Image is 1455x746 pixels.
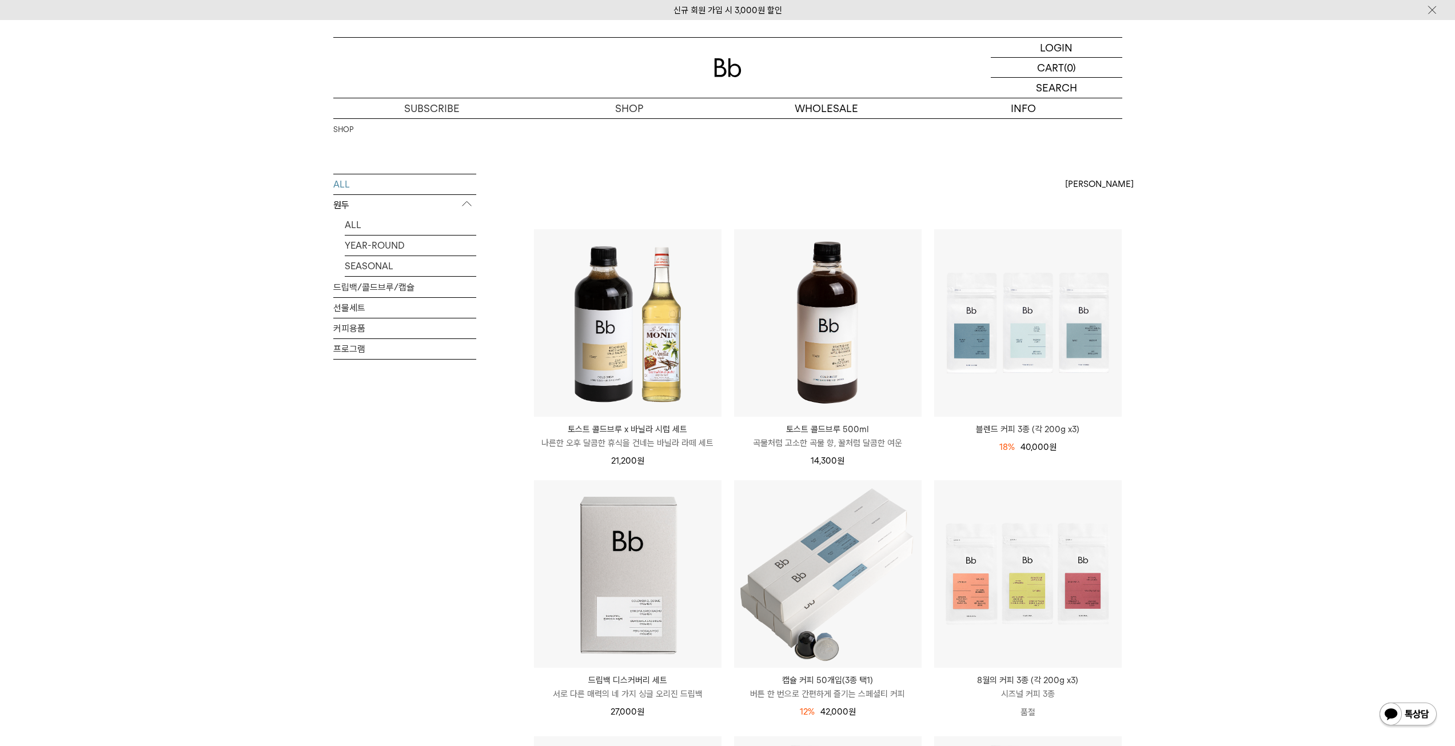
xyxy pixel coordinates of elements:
a: ALL [345,215,476,235]
a: CART (0) [991,58,1122,78]
p: 곡물처럼 고소한 곡물 향, 꿀처럼 달콤한 여운 [734,436,922,450]
span: 14,300 [811,456,844,466]
a: ALL [333,174,476,194]
a: 토스트 콜드브루 500ml 곡물처럼 고소한 곡물 향, 꿀처럼 달콤한 여운 [734,422,922,450]
span: 27,000 [611,707,644,717]
p: 버튼 한 번으로 간편하게 즐기는 스페셜티 커피 [734,687,922,701]
p: 토스트 콜드브루 500ml [734,422,922,436]
a: SUBSCRIBE [333,98,531,118]
a: 드립백/콜드브루/캡슐 [333,277,476,297]
span: 원 [837,456,844,466]
img: 로고 [714,58,742,77]
a: SHOP [531,98,728,118]
p: 드립백 디스커버리 세트 [534,673,721,687]
p: INFO [925,98,1122,118]
a: SHOP [333,124,353,135]
p: 서로 다른 매력의 네 가지 싱글 오리진 드립백 [534,687,721,701]
span: 원 [1049,442,1057,452]
p: CART [1037,58,1064,77]
p: WHOLESALE [728,98,925,118]
a: 프로그램 [333,339,476,359]
span: 원 [848,707,856,717]
img: 드립백 디스커버리 세트 [534,480,721,668]
div: 12% [800,705,815,719]
a: 커피용품 [333,318,476,338]
img: 카카오톡 채널 1:1 채팅 버튼 [1378,701,1438,729]
img: 토스트 콜드브루 500ml [734,229,922,417]
p: LOGIN [1040,38,1073,57]
a: 신규 회원 가입 시 3,000원 할인 [673,5,782,15]
p: 8월의 커피 3종 (각 200g x3) [934,673,1122,687]
span: 40,000 [1021,442,1057,452]
a: LOGIN [991,38,1122,58]
p: 토스트 콜드브루 x 바닐라 시럽 세트 [534,422,721,436]
p: 품절 [934,701,1122,724]
span: 원 [637,456,644,466]
a: SEASONAL [345,256,476,276]
span: 원 [637,707,644,717]
p: 캡슐 커피 50개입(3종 택1) [734,673,922,687]
span: 42,000 [820,707,856,717]
img: 8월의 커피 3종 (각 200g x3) [934,480,1122,668]
a: YEAR-ROUND [345,236,476,256]
div: 18% [999,440,1015,454]
img: 토스트 콜드브루 x 바닐라 시럽 세트 [534,229,721,417]
a: 토스트 콜드브루 x 바닐라 시럽 세트 나른한 오후 달콤한 휴식을 건네는 바닐라 라떼 세트 [534,422,721,450]
a: 드립백 디스커버리 세트 서로 다른 매력의 네 가지 싱글 오리진 드립백 [534,673,721,701]
img: 블렌드 커피 3종 (각 200g x3) [934,229,1122,417]
p: 시즈널 커피 3종 [934,687,1122,701]
img: 캡슐 커피 50개입(3종 택1) [734,480,922,668]
a: 블렌드 커피 3종 (각 200g x3) [934,422,1122,436]
p: 원두 [333,195,476,216]
span: 21,200 [611,456,644,466]
p: 나른한 오후 달콤한 휴식을 건네는 바닐라 라떼 세트 [534,436,721,450]
p: SEARCH [1036,78,1077,98]
span: [PERSON_NAME] [1065,177,1134,191]
p: (0) [1064,58,1076,77]
a: 선물세트 [333,298,476,318]
a: 캡슐 커피 50개입(3종 택1) 버튼 한 번으로 간편하게 즐기는 스페셜티 커피 [734,673,922,701]
a: 8월의 커피 3종 (각 200g x3) 시즈널 커피 3종 [934,673,1122,701]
